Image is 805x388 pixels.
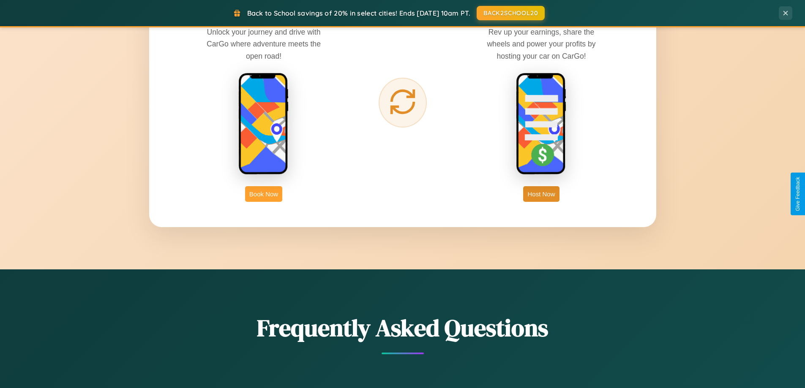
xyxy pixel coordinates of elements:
img: rent phone [238,73,289,176]
button: Book Now [245,186,282,202]
button: Host Now [523,186,559,202]
div: Give Feedback [795,177,801,211]
img: host phone [516,73,567,176]
button: BACK2SCHOOL20 [477,6,545,20]
p: Unlock your journey and drive with CarGo where adventure meets the open road! [200,26,327,62]
span: Back to School savings of 20% in select cities! Ends [DATE] 10am PT. [247,9,470,17]
h2: Frequently Asked Questions [149,312,656,344]
p: Rev up your earnings, share the wheels and power your profits by hosting your car on CarGo! [478,26,605,62]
